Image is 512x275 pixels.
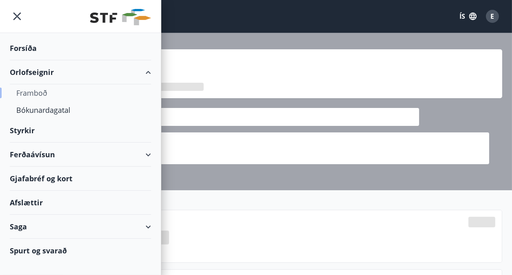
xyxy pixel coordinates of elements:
[455,9,481,24] button: ÍS
[483,7,502,26] button: E
[10,119,151,143] div: Styrkir
[90,9,151,25] img: union_logo
[16,84,145,101] div: Framboð
[10,167,151,191] div: Gjafabréf og kort
[10,215,151,239] div: Saga
[16,101,145,119] div: Bókunardagatal
[10,191,151,215] div: Afslættir
[10,143,151,167] div: Ferðaávísun
[10,239,151,262] div: Spurt og svarað
[10,36,151,60] div: Forsíða
[10,9,24,24] button: menu
[10,60,151,84] div: Orlofseignir
[491,12,494,21] span: E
